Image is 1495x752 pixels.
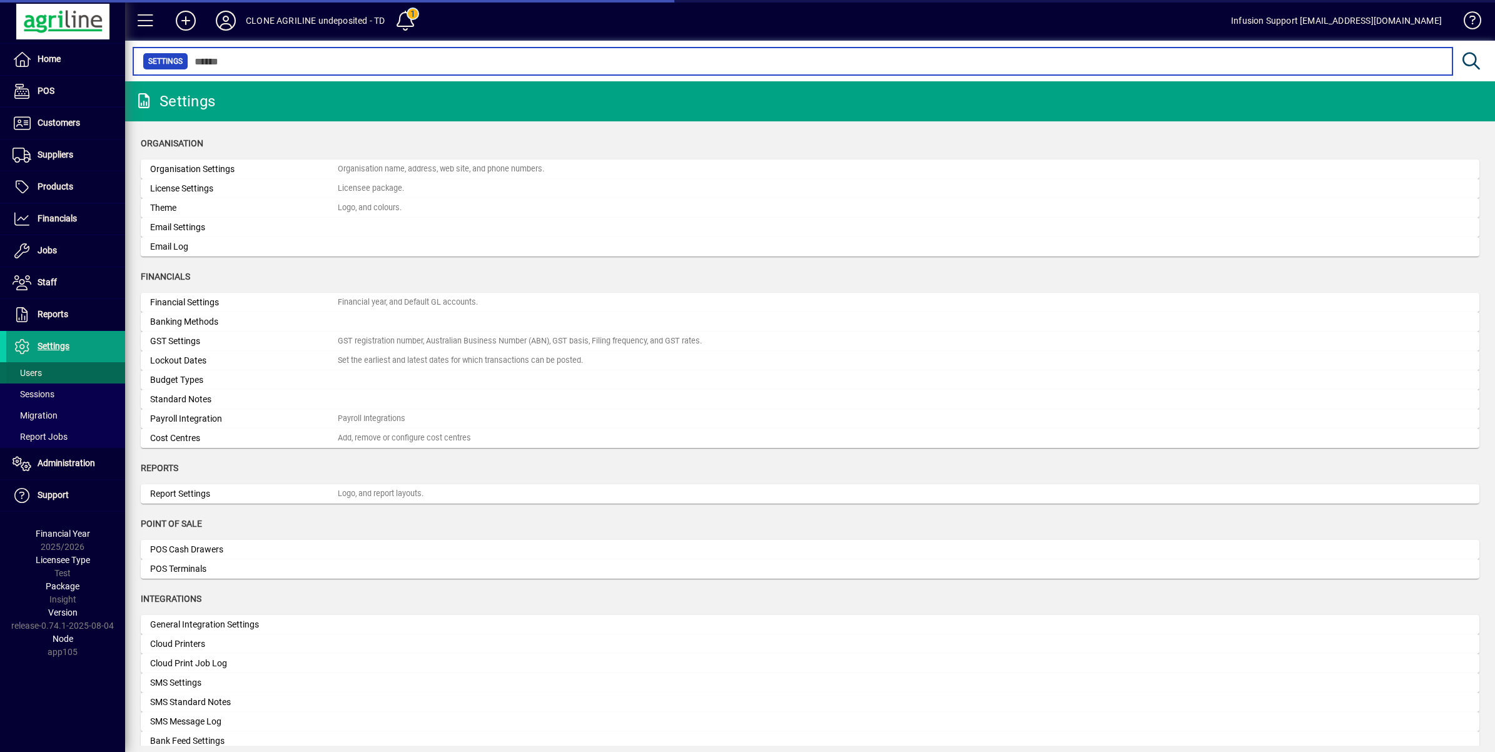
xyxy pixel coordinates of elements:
[141,351,1479,370] a: Lockout DatesSet the earliest and latest dates for which transactions can be posted.
[338,297,478,308] div: Financial year, and Default GL accounts.
[38,54,61,64] span: Home
[246,11,385,31] div: CLONE AGRILINE undeposited - TD
[141,693,1479,712] a: SMS Standard Notes
[150,163,338,176] div: Organisation Settings
[150,734,338,748] div: Bank Feed Settings
[150,638,338,651] div: Cloud Printers
[141,673,1479,693] a: SMS Settings
[141,332,1479,351] a: GST SettingsGST registration number, Australian Business Number (ABN), GST basis, Filing frequenc...
[141,484,1479,504] a: Report SettingsLogo, and report layouts.
[38,213,77,223] span: Financials
[38,277,57,287] span: Staff
[141,312,1479,332] a: Banking Methods
[141,731,1479,751] a: Bank Feed Settings
[13,389,54,399] span: Sessions
[6,405,125,426] a: Migration
[141,559,1479,579] a: POS Terminals
[38,490,69,500] span: Support
[141,615,1479,634] a: General Integration Settings
[141,198,1479,218] a: ThemeLogo, and colours.
[150,657,338,670] div: Cloud Print Job Log
[141,179,1479,198] a: License SettingsLicensee package.
[141,370,1479,390] a: Budget Types
[166,9,206,32] button: Add
[1454,3,1479,43] a: Knowledge Base
[6,480,125,511] a: Support
[141,519,202,529] span: Point of Sale
[338,488,423,500] div: Logo, and report layouts.
[1231,11,1442,31] div: Infusion Support [EMAIL_ADDRESS][DOMAIN_NAME]
[6,108,125,139] a: Customers
[338,432,471,444] div: Add, remove or configure cost centres
[150,373,338,387] div: Budget Types
[150,335,338,348] div: GST Settings
[141,272,190,282] span: Financials
[53,634,73,644] span: Node
[36,555,90,565] span: Licensee Type
[6,448,125,479] a: Administration
[150,354,338,367] div: Lockout Dates
[38,86,54,96] span: POS
[150,240,338,253] div: Email Log
[150,487,338,500] div: Report Settings
[141,390,1479,409] a: Standard Notes
[141,138,203,148] span: Organisation
[38,181,73,191] span: Products
[6,362,125,384] a: Users
[150,412,338,425] div: Payroll Integration
[141,409,1479,429] a: Payroll IntegrationPayroll Integrations
[150,182,338,195] div: License Settings
[141,712,1479,731] a: SMS Message Log
[338,355,583,367] div: Set the earliest and latest dates for which transactions can be posted.
[150,201,338,215] div: Theme
[6,140,125,171] a: Suppliers
[150,315,338,328] div: Banking Methods
[6,171,125,203] a: Products
[6,384,125,405] a: Sessions
[141,293,1479,312] a: Financial SettingsFinancial year, and Default GL accounts.
[6,44,125,75] a: Home
[148,55,183,68] span: Settings
[150,393,338,406] div: Standard Notes
[150,676,338,689] div: SMS Settings
[150,432,338,445] div: Cost Centres
[150,715,338,728] div: SMS Message Log
[206,9,246,32] button: Profile
[338,183,404,195] div: Licensee package.
[338,202,402,214] div: Logo, and colours.
[38,150,73,160] span: Suppliers
[150,562,338,576] div: POS Terminals
[141,634,1479,654] a: Cloud Printers
[150,221,338,234] div: Email Settings
[6,76,125,107] a: POS
[141,160,1479,179] a: Organisation SettingsOrganisation name, address, web site, and phone numbers.
[38,341,69,351] span: Settings
[141,463,178,473] span: Reports
[38,309,68,319] span: Reports
[150,296,338,309] div: Financial Settings
[150,618,338,631] div: General Integration Settings
[13,432,68,442] span: Report Jobs
[6,267,125,298] a: Staff
[150,543,338,556] div: POS Cash Drawers
[13,410,58,420] span: Migration
[338,163,544,175] div: Organisation name, address, web site, and phone numbers.
[150,696,338,709] div: SMS Standard Notes
[36,529,90,539] span: Financial Year
[6,203,125,235] a: Financials
[46,581,79,591] span: Package
[134,91,215,111] div: Settings
[6,426,125,447] a: Report Jobs
[141,429,1479,448] a: Cost CentresAdd, remove or configure cost centres
[48,607,78,617] span: Version
[141,654,1479,673] a: Cloud Print Job Log
[141,594,201,604] span: Integrations
[38,245,57,255] span: Jobs
[6,299,125,330] a: Reports
[141,540,1479,559] a: POS Cash Drawers
[338,335,702,347] div: GST registration number, Australian Business Number (ABN), GST basis, Filing frequency, and GST r...
[141,218,1479,237] a: Email Settings
[38,118,80,128] span: Customers
[338,413,405,425] div: Payroll Integrations
[38,458,95,468] span: Administration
